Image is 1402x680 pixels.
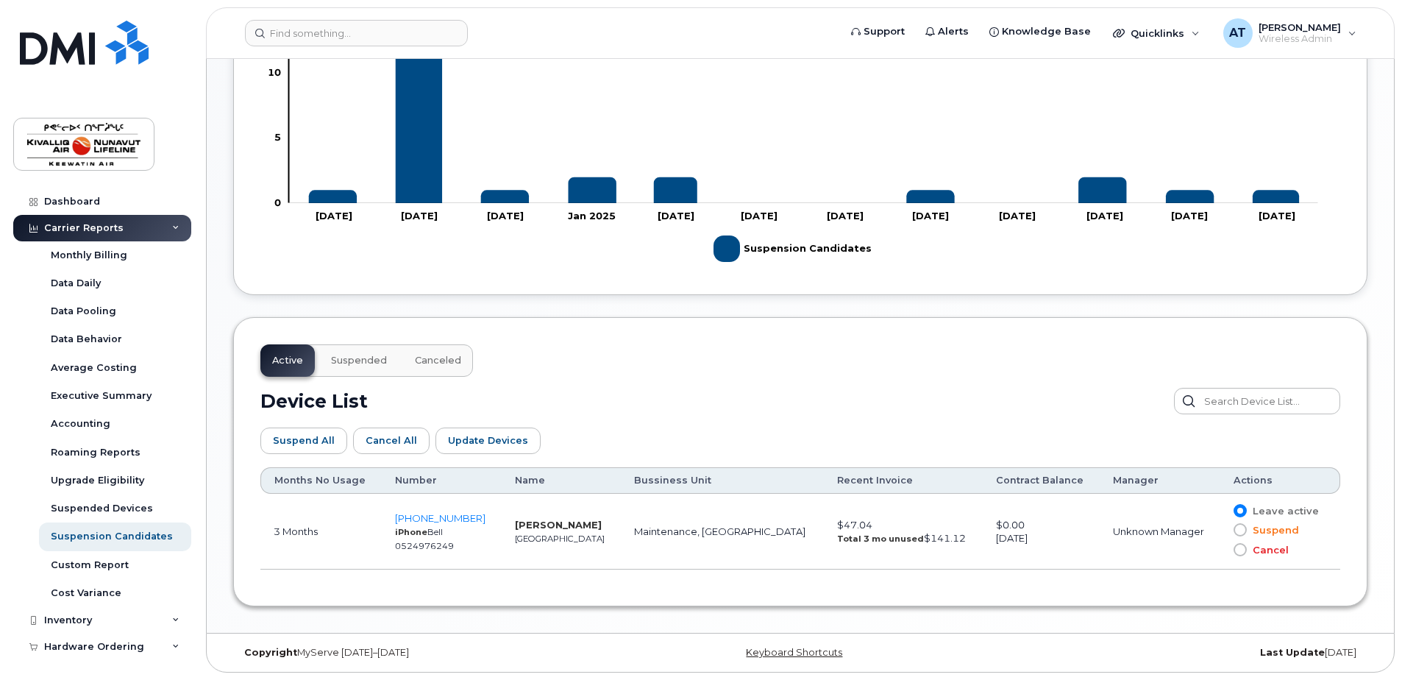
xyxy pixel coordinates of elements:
[824,494,983,570] td: $47.04 $141.12
[621,467,824,494] th: Bussiness Unit
[714,230,872,268] g: Legend
[1100,494,1220,570] td: Unknown Manager
[395,512,485,524] a: [PHONE_NUMBER]
[353,428,430,454] button: Cancel All
[260,428,347,454] button: Suspend All
[938,24,969,39] span: Alerts
[1259,210,1295,222] tspan: [DATE]
[983,467,1100,494] th: Contract Balance
[366,433,417,447] span: Cancel All
[915,17,979,46] a: Alerts
[273,433,335,447] span: Suspend All
[1259,33,1341,45] span: Wireless Admin
[741,210,777,222] tspan: [DATE]
[415,355,461,366] span: Canceled
[1229,24,1246,42] span: AT
[1260,647,1325,658] strong: Last Update
[274,196,281,208] tspan: 0
[1086,210,1123,222] tspan: [DATE]
[996,531,1086,545] div: [DATE]
[331,355,387,366] span: Suspended
[401,210,438,222] tspan: [DATE]
[1171,210,1208,222] tspan: [DATE]
[515,519,602,531] strong: [PERSON_NAME]
[244,647,297,658] strong: Copyright
[999,210,1036,222] tspan: [DATE]
[502,467,621,494] th: Name
[824,467,983,494] th: Recent Invoice
[1247,543,1289,557] span: Cancel
[382,467,502,494] th: Number
[435,428,541,454] button: Update Devices
[395,527,454,551] small: Bell 0524976249
[983,494,1100,570] td: $0.00
[1002,24,1091,39] span: Knowledge Base
[487,210,524,222] tspan: [DATE]
[1131,27,1184,39] span: Quicklinks
[268,66,281,78] tspan: 10
[979,17,1101,46] a: Knowledge Base
[714,230,872,268] g: Suspension Candidates
[260,467,382,494] th: Months No Usage
[1338,616,1391,669] iframe: Messenger Launcher
[568,210,616,222] tspan: Jan 2025
[1220,467,1340,494] th: Actions
[395,527,427,537] strong: iPhone
[260,494,382,570] td: 3 Months
[1259,21,1341,33] span: [PERSON_NAME]
[1174,388,1340,414] input: Search Device List...
[746,647,842,658] a: Keyboard Shortcuts
[515,534,605,544] small: [GEOGRAPHIC_DATA]
[1247,504,1319,518] span: Leave active
[1103,18,1210,48] div: Quicklinks
[658,210,694,222] tspan: [DATE]
[989,647,1367,659] div: [DATE]
[1247,523,1299,537] span: Suspend
[864,24,905,39] span: Support
[621,494,824,570] td: Maintenance, [GEOGRAPHIC_DATA]
[841,17,915,46] a: Support
[837,534,924,544] strong: Total 3 mo unused
[316,210,352,222] tspan: [DATE]
[1100,467,1220,494] th: Manager
[274,132,281,144] tspan: 5
[448,433,528,447] span: Update Devices
[260,390,368,412] h2: Device List
[912,210,949,222] tspan: [DATE]
[245,20,468,46] input: Find something...
[233,647,611,659] div: MyServe [DATE]–[DATE]
[1213,18,1367,48] div: Aaron Thomspon
[827,210,864,222] tspan: [DATE]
